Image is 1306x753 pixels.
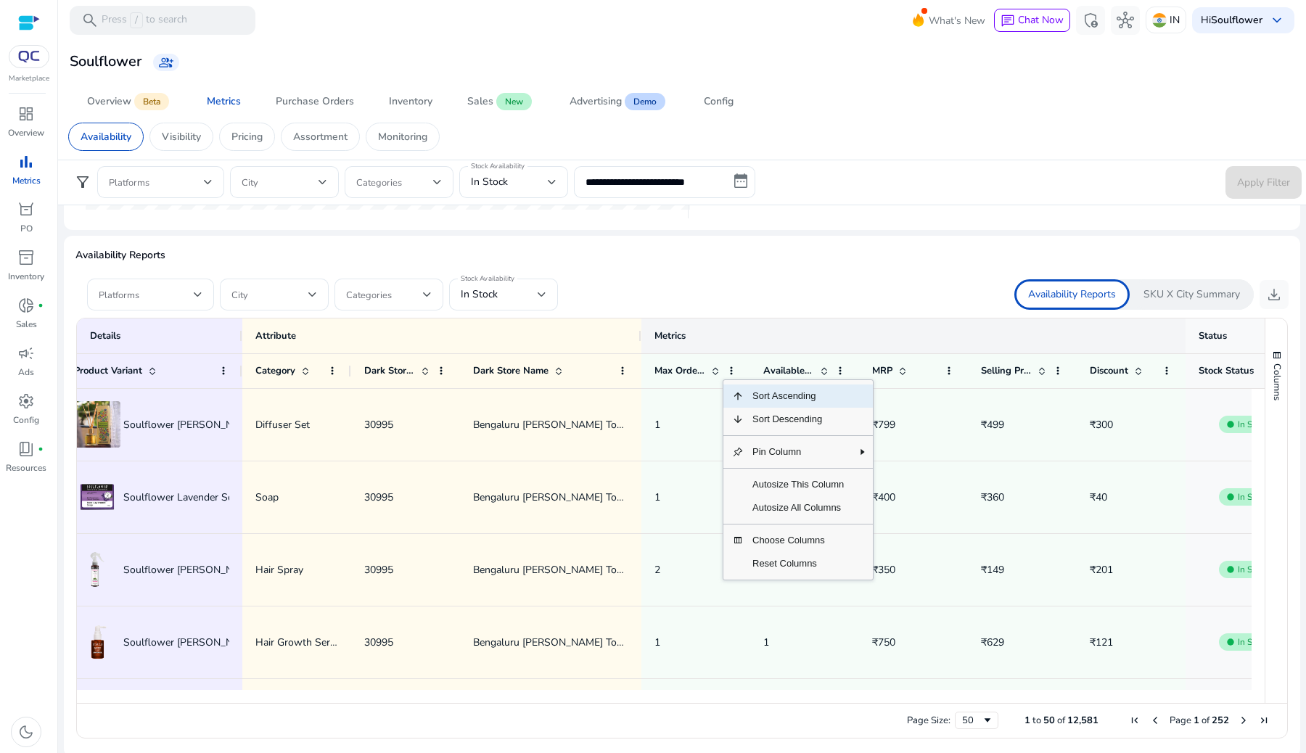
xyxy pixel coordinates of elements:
span: Soulflower [PERSON_NAME] Redensyl Hair Growth Serum - 30 ml [123,627,430,657]
span: Product Variant [74,364,142,377]
span: 30995 [364,418,393,432]
span: Soap [255,490,279,504]
span: Choose Columns [744,529,853,552]
img: Product Image [74,546,120,593]
p: Overview [8,126,44,139]
span: fiber_manual_record [1225,491,1236,503]
span: Columns [1270,363,1284,400]
span: bar_chart [17,153,35,170]
span: Soulflower Lavender Soap for Soft & Bouncy Skin - 150 g [123,482,388,512]
span: hub [1117,12,1134,29]
p: Availability Reports [1028,287,1116,302]
div: Sales [467,96,493,107]
span: Beta [134,93,169,110]
span: In Stock [1238,419,1269,430]
p: Availability Reports [75,247,1289,263]
span: search [81,12,99,29]
span: Bengaluru [PERSON_NAME] Town ES43 [473,418,658,432]
p: PO [20,222,33,235]
p: IN [1170,7,1180,33]
span: group_add [159,55,173,70]
span: of [1202,714,1210,727]
span: Bengaluru [PERSON_NAME] Town ES43 [473,563,658,577]
div: Purchase Orders [276,96,354,107]
span: fiber_manual_record [1225,636,1236,648]
mat-label: Stock Availability [461,273,514,284]
p: Monitoring [378,129,427,144]
p: Inventory [8,270,44,283]
span: Attribute [255,329,296,342]
h3: Soulflower [70,53,141,70]
span: Pin Column [744,440,853,464]
span: 30995 [364,635,393,649]
span: Sort Ascending [744,384,853,408]
div: Inventory [389,96,432,107]
span: Autosize This Column [744,473,853,496]
p: Pricing [231,129,263,144]
p: Availability [81,129,131,144]
button: download [1260,280,1289,309]
span: chat [1001,14,1015,28]
span: Hair Spray [255,563,303,577]
span: What's New [929,8,985,33]
span: keyboard_arrow_down [1268,12,1286,29]
span: donut_small [17,297,35,314]
span: Dark Store ID [364,364,415,377]
span: admin_panel_settings [1082,12,1099,29]
div: Overview [87,96,131,107]
span: Selling Price [981,364,1032,377]
p: Ads [18,366,34,379]
span: fiber_manual_record [38,303,44,308]
span: 1 [654,418,660,432]
span: 1 [763,635,769,649]
p: Resources [6,461,46,474]
img: Product Image [74,401,120,448]
span: MRP [872,364,892,377]
span: Page [1170,714,1191,727]
span: Chat Now [1018,13,1064,27]
span: ₹40 [1090,490,1107,504]
span: Reset Columns [744,552,853,575]
span: 1 [654,490,660,504]
span: 50 [1043,714,1055,727]
span: Diffuser Set [255,418,310,432]
span: campaign [17,345,35,362]
button: admin_panel_settings [1076,6,1105,35]
button: chatChat Now [994,9,1070,32]
div: Previous Page [1149,715,1161,726]
span: ₹400 [872,490,895,504]
span: Max Order Qty. [654,364,705,377]
span: 252 [1212,714,1229,727]
span: fiber_manual_record [1225,564,1236,575]
span: In Stock [1238,491,1269,503]
div: Last Page [1258,715,1270,726]
span: 2 [654,563,660,577]
button: hub [1111,6,1140,35]
span: Stock Status [1199,364,1254,377]
img: Product Image [74,619,120,665]
span: Dark Store Name [473,364,549,377]
span: Discount [1090,364,1128,377]
span: ₹629 [981,635,1004,649]
p: SKU X City Summary [1143,287,1240,302]
span: Details [90,329,120,342]
mat-label: Stock Availability [471,161,525,171]
span: dark_mode [17,723,35,741]
div: 50 [962,714,982,727]
span: Autosize All Columns [744,496,853,519]
span: ₹360 [981,490,1004,504]
span: ₹201 [1090,563,1113,577]
img: Product Image [74,474,120,520]
span: filter_alt [74,173,91,191]
span: inventory_2 [17,249,35,266]
span: of [1057,714,1065,727]
p: Sales [16,318,37,331]
span: ₹750 [872,635,895,649]
span: In Stock [1238,636,1269,648]
p: Metrics [12,174,41,187]
span: Hair Growth Serum [255,635,345,649]
span: Demo [625,93,665,110]
p: Config [13,413,39,427]
p: Marketplace [9,73,49,84]
p: Visibility [162,129,201,144]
